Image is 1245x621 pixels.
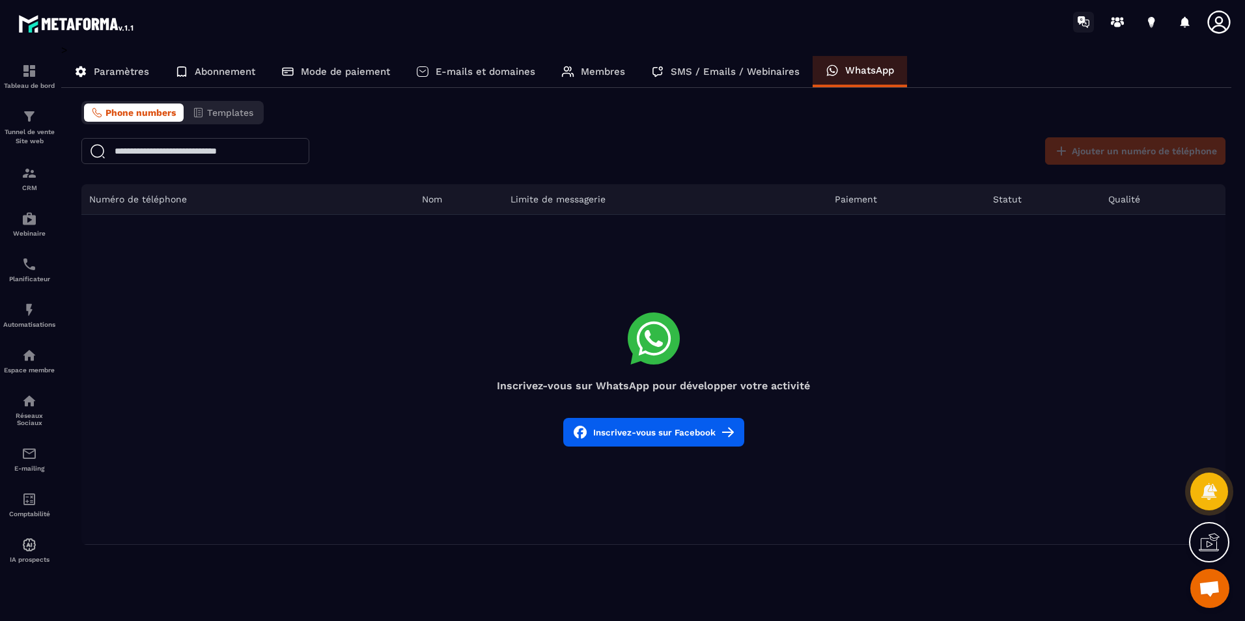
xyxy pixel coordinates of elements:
[105,107,176,118] span: Phone numbers
[21,393,37,409] img: social-network
[436,66,535,77] p: E-mails et domaines
[3,383,55,436] a: social-networksocial-networkRéseaux Sociaux
[3,128,55,146] p: Tunnel de vente Site web
[61,44,1232,545] div: >
[414,184,503,215] th: Nom
[985,184,1100,215] th: Statut
[21,211,37,227] img: automations
[3,556,55,563] p: IA prospects
[1190,569,1229,608] a: Ouvrir le chat
[845,64,894,76] p: WhatsApp
[3,482,55,527] a: accountantaccountantComptabilité
[3,82,55,89] p: Tableau de bord
[3,465,55,472] p: E-mailing
[84,103,184,122] button: Phone numbers
[21,256,37,272] img: scheduler
[21,446,37,462] img: email
[21,302,37,318] img: automations
[21,109,37,124] img: formation
[581,66,625,77] p: Membres
[195,66,255,77] p: Abonnement
[207,107,253,118] span: Templates
[3,275,55,283] p: Planificateur
[3,53,55,99] a: formationformationTableau de bord
[3,230,55,237] p: Webinaire
[3,247,55,292] a: schedulerschedulerPlanificateur
[21,348,37,363] img: automations
[21,537,37,553] img: automations
[827,184,985,215] th: Paiement
[21,165,37,181] img: formation
[3,321,55,328] p: Automatisations
[3,510,55,517] p: Comptabilité
[3,201,55,247] a: automationsautomationsWebinaire
[3,366,55,374] p: Espace membre
[563,418,744,447] button: Inscrivez-vous sur Facebook
[301,66,390,77] p: Mode de paiement
[94,66,149,77] p: Paramètres
[3,292,55,338] a: automationsautomationsAutomatisations
[503,184,827,215] th: Limite de messagerie
[3,412,55,426] p: Réseaux Sociaux
[185,103,261,122] button: Templates
[21,491,37,507] img: accountant
[3,436,55,482] a: emailemailE-mailing
[3,338,55,383] a: automationsautomationsEspace membre
[81,379,1225,392] h4: Inscrivez-vous sur WhatsApp pour développer votre activité
[3,156,55,201] a: formationformationCRM
[18,12,135,35] img: logo
[3,184,55,191] p: CRM
[21,63,37,79] img: formation
[81,184,414,215] th: Numéro de téléphone
[1100,184,1226,215] th: Qualité
[671,66,800,77] p: SMS / Emails / Webinaires
[3,99,55,156] a: formationformationTunnel de vente Site web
